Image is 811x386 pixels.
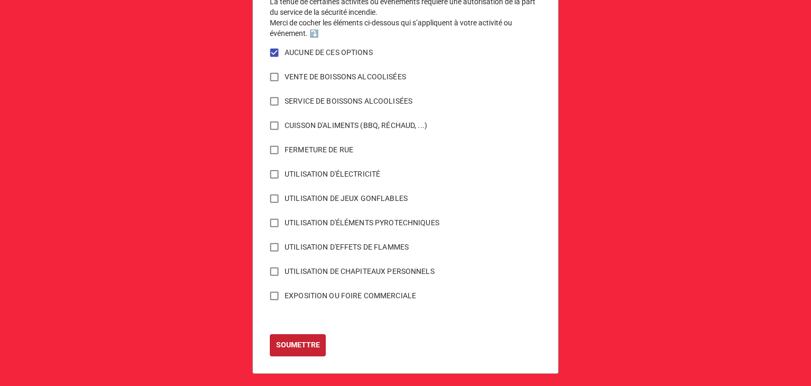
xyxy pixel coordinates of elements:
[285,96,412,107] span: SERVICE DE BOISSONS ALCOOLISÉES
[276,339,320,351] b: SOUMETTRE
[285,217,439,228] span: UTILISATION D'ÉLÉMENTS PYROTECHNIQUES
[285,266,435,277] span: UTILISATION DE CHAPITEAUX PERSONNELS
[270,334,326,356] button: SOUMETTRE
[285,242,409,253] span: UTILISATION D'EFFETS DE FLAMMES
[285,120,427,131] span: CUISSON D'ALIMENTS (BBQ, RÉCHAUD, ...)
[285,144,353,155] span: FERMETURE DE RUE
[285,290,416,301] span: EXPOSITION OU FOIRE COMMERCIALE
[285,71,406,82] span: VENTE DE BOISSONS ALCOOLISÉES
[285,193,408,204] span: UTILISATION DE JEUX GONFLABLES
[285,47,373,58] span: AUCUNE DE CES OPTIONS
[285,169,380,180] span: UTILISATION D'ÉLECTRICITÉ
